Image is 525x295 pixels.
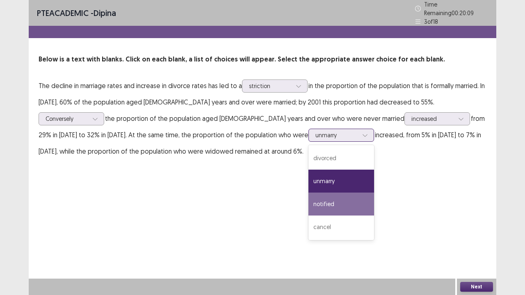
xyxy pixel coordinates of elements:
[411,113,454,125] div: increased
[46,113,88,125] div: Conversely
[308,170,374,193] div: unmarry
[424,17,438,26] p: 3 of 18
[315,129,358,141] div: unmarry
[37,7,116,19] p: - dipina
[39,54,486,64] p: Below is a text with blanks. Click on each blank, a list of choices will appear. Select the appro...
[37,8,89,18] span: PTE academic
[308,193,374,216] div: notified
[308,147,374,170] div: divorced
[460,282,493,292] button: Next
[308,216,374,238] div: cancel
[249,80,292,92] div: striction
[39,77,486,159] p: The decline in marriage rates and increase in divorce rates has led to a in the proportion of the...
